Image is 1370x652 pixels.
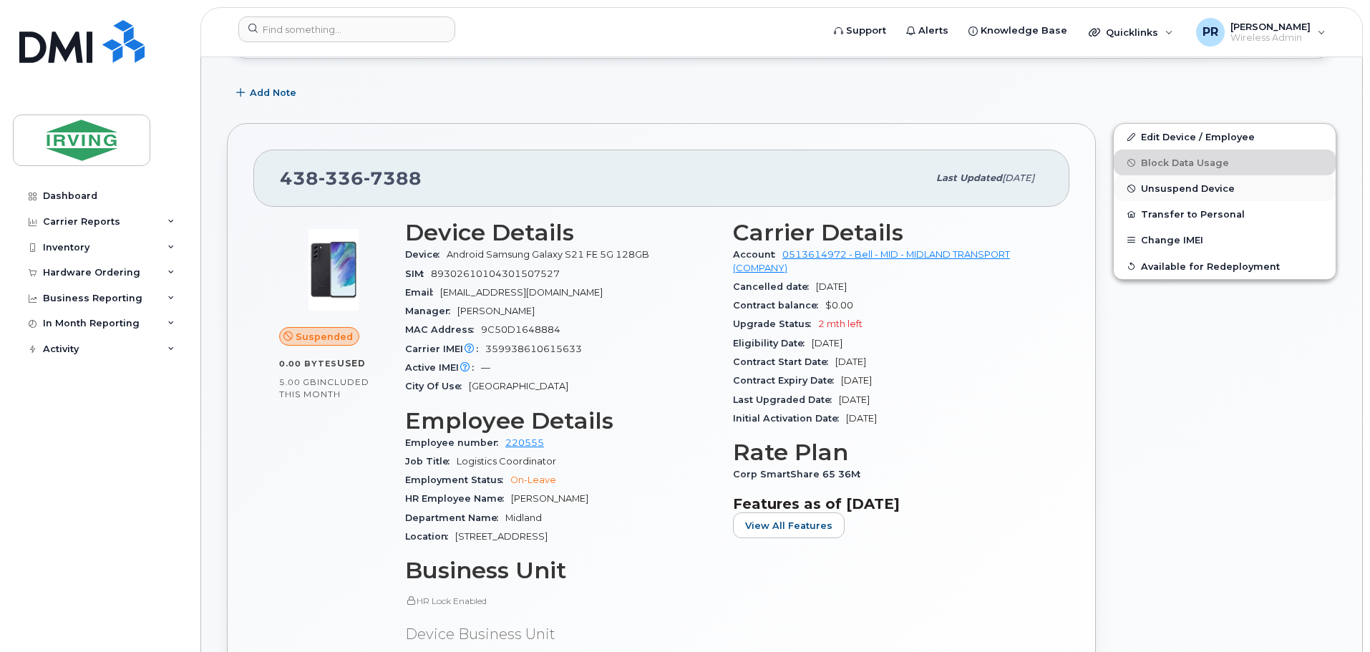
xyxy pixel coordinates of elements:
span: [PERSON_NAME] [1230,21,1311,32]
span: [DATE] [816,281,847,292]
img: image20231002-3703462-abbrul.jpeg [291,227,376,313]
button: Change IMEI [1114,227,1336,253]
span: MAC Address [405,324,481,335]
button: Add Note [227,80,309,106]
h3: Rate Plan [733,439,1044,465]
span: Quicklinks [1106,26,1158,38]
span: Employee number [405,437,505,448]
button: Unsuspend Device [1114,175,1336,201]
span: Initial Activation Date [733,413,846,424]
span: Email [405,287,440,298]
p: HR Lock Enabled [405,595,716,607]
span: Knowledge Base [981,24,1067,38]
span: included this month [279,376,369,400]
span: Contract balance [733,300,825,311]
h3: Features as of [DATE] [733,495,1044,512]
span: Alerts [918,24,948,38]
span: Cancelled date [733,281,816,292]
span: Android Samsung Galaxy S21 FE 5G 128GB [447,249,649,260]
span: Active IMEI [405,362,481,373]
span: Carrier IMEI [405,344,485,354]
button: View All Features [733,512,845,538]
span: [PERSON_NAME] [511,493,588,504]
p: Device Business Unit [405,624,716,645]
a: 220555 [505,437,544,448]
span: Wireless Admin [1230,32,1311,44]
button: Block Data Usage [1114,150,1336,175]
h3: Device Details [405,220,716,245]
span: Logistics Coordinator [457,456,556,467]
button: Transfer to Personal [1114,201,1336,227]
span: Location [405,531,455,542]
span: 438 [280,167,422,189]
span: Last updated [936,172,1002,183]
h3: Business Unit [405,558,716,583]
span: [STREET_ADDRESS] [455,531,548,542]
span: 336 [319,167,364,189]
span: Corp SmartShare 65 36M [733,469,868,480]
span: used [337,358,366,369]
span: Job Title [405,456,457,467]
span: 7388 [364,167,422,189]
span: HR Employee Name [405,493,511,504]
div: Quicklinks [1079,18,1183,47]
span: [EMAIL_ADDRESS][DOMAIN_NAME] [440,287,603,298]
span: Department Name [405,512,505,523]
span: [DATE] [841,375,872,386]
span: [DATE] [846,413,877,424]
span: — [481,362,490,373]
span: Eligibility Date [733,338,812,349]
span: Device [405,249,447,260]
a: Edit Device / Employee [1114,124,1336,150]
div: Poirier, Robert [1186,18,1336,47]
span: 359938610615633 [485,344,582,354]
a: Alerts [896,16,958,45]
span: SIM [405,268,431,279]
span: 9C50D1648884 [481,324,560,335]
h3: Employee Details [405,408,716,434]
h3: Carrier Details [733,220,1044,245]
span: Manager [405,306,457,316]
span: Suspended [296,330,353,344]
span: Last Upgraded Date [733,394,839,405]
input: Find something... [238,16,455,42]
span: Employment Status [405,475,510,485]
a: Support [824,16,896,45]
span: Add Note [250,86,296,99]
span: [PERSON_NAME] [457,306,535,316]
span: 89302610104301507527 [431,268,560,279]
span: Upgrade Status [733,318,818,329]
span: [DATE] [1002,172,1034,183]
span: On-Leave [510,475,556,485]
span: Unsuspend Device [1141,183,1235,194]
span: [GEOGRAPHIC_DATA] [469,381,568,391]
span: $0.00 [825,300,853,311]
span: Support [846,24,886,38]
span: [DATE] [835,356,866,367]
span: [DATE] [812,338,842,349]
span: Account [733,249,782,260]
a: 0513614972 - Bell - MID - MIDLAND TRANSPORT (COMPANY) [733,249,1010,273]
button: Available for Redeployment [1114,253,1336,279]
span: [DATE] [839,394,870,405]
a: Knowledge Base [958,16,1077,45]
span: Available for Redeployment [1141,261,1280,271]
span: 2 mth left [818,318,863,329]
span: PR [1203,24,1218,41]
span: Midland [505,512,542,523]
span: City Of Use [405,381,469,391]
span: 0.00 Bytes [279,359,337,369]
span: 5.00 GB [279,377,317,387]
span: Contract Start Date [733,356,835,367]
span: Contract Expiry Date [733,375,841,386]
span: View All Features [745,519,832,532]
